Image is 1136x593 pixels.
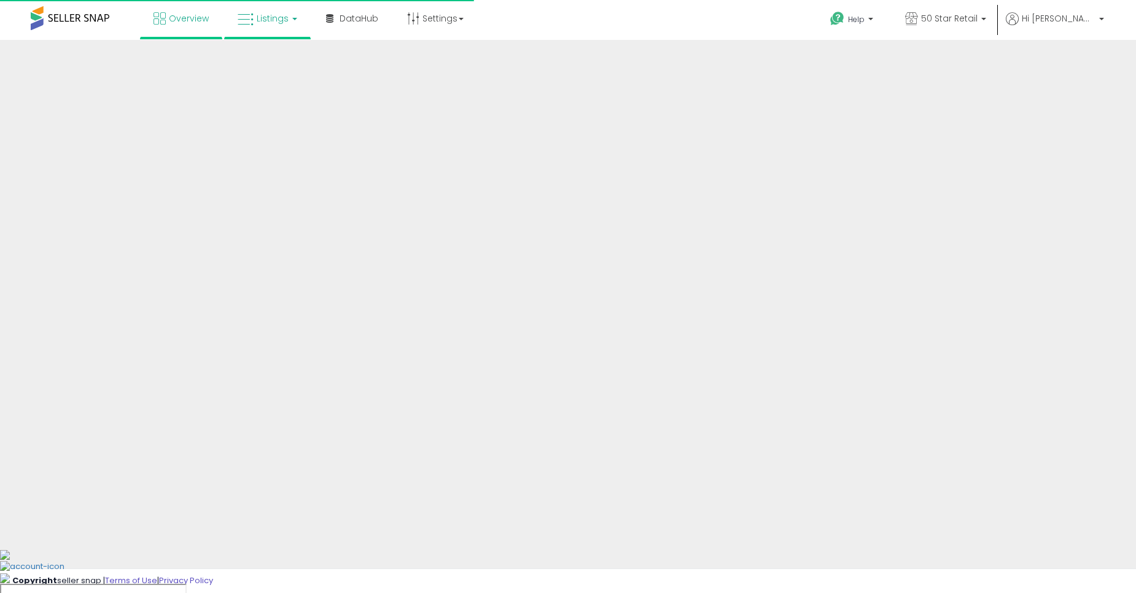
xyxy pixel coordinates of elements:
span: DataHub [340,12,378,25]
span: Help [848,14,865,25]
a: Help [820,2,885,40]
span: Hi [PERSON_NAME] [1022,12,1095,25]
a: Hi [PERSON_NAME] [1006,12,1104,40]
span: Listings [257,12,289,25]
i: Get Help [830,11,845,26]
span: 50 Star Retail [921,12,978,25]
span: Overview [169,12,209,25]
